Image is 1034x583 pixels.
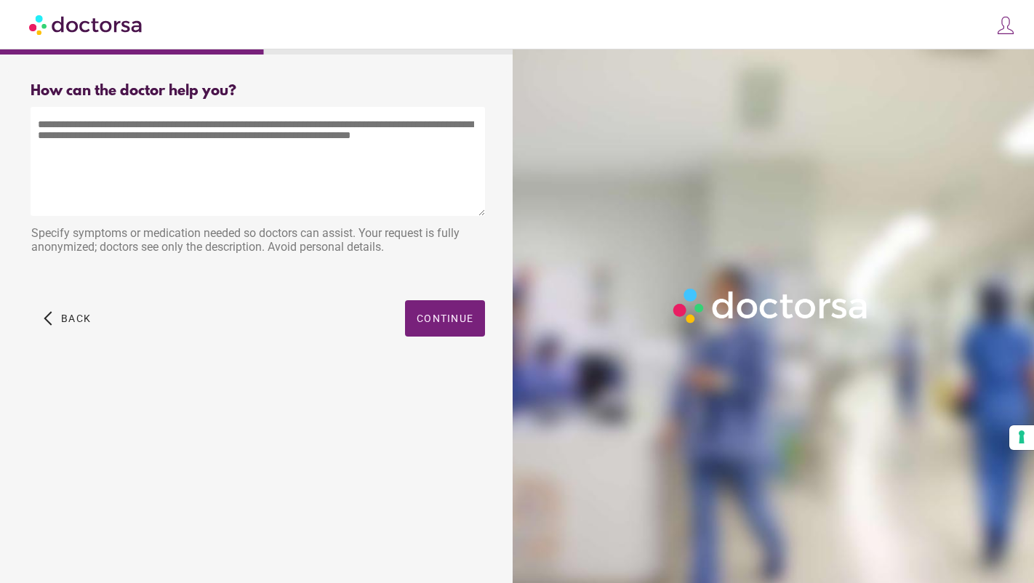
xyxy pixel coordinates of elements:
[668,283,874,329] img: Logo-Doctorsa-trans-White-partial-flat.png
[995,15,1016,36] img: icons8-customer-100.png
[31,219,485,265] div: Specify symptoms or medication needed so doctors can assist. Your request is fully anonymized; do...
[417,313,473,324] span: Continue
[1009,425,1034,450] button: Your consent preferences for tracking technologies
[405,300,485,337] button: Continue
[61,313,91,324] span: Back
[31,83,485,100] div: How can the doctor help you?
[29,8,144,41] img: Doctorsa.com
[38,300,97,337] button: arrow_back_ios Back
